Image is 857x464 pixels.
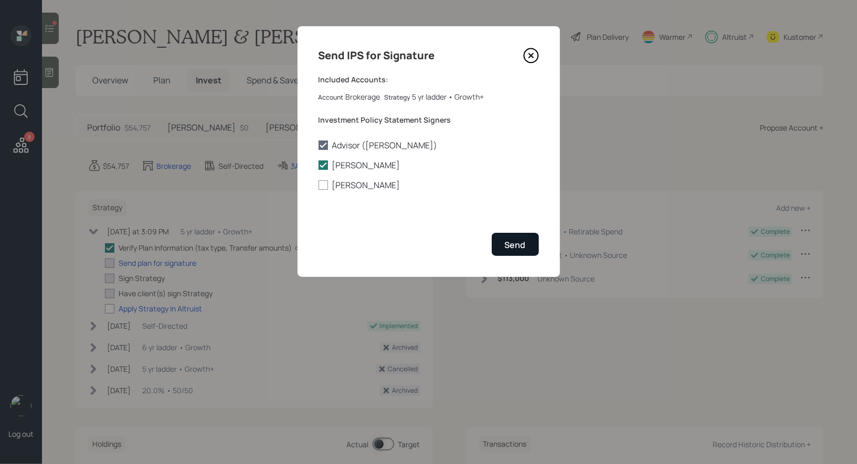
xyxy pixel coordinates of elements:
[505,239,526,251] div: Send
[319,74,539,85] label: Included Accounts:
[319,179,539,191] label: [PERSON_NAME]
[319,47,435,64] h4: Send IPS for Signature
[385,93,410,102] label: Strategy
[319,115,539,125] label: Investment Policy Statement Signers
[319,139,539,151] label: Advisor ([PERSON_NAME])
[346,91,380,102] div: Brokerage
[412,91,484,102] div: 5 yr ladder • Growth+
[319,93,344,102] label: Account
[319,159,539,171] label: [PERSON_NAME]
[492,233,539,255] button: Send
